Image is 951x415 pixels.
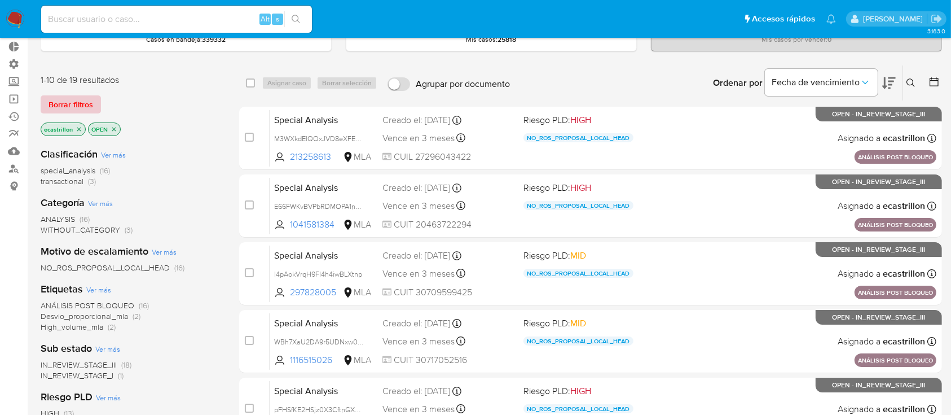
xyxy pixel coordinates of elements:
span: Accesos rápidos [752,13,815,25]
span: s [276,14,279,24]
a: Notificaciones [826,14,836,24]
span: 3.163.0 [927,27,945,36]
button: search-icon [284,11,307,27]
input: Buscar usuario o caso... [41,12,312,27]
span: Alt [261,14,270,24]
a: Salir [931,13,943,25]
p: ezequiel.castrillon@mercadolibre.com [863,14,927,24]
